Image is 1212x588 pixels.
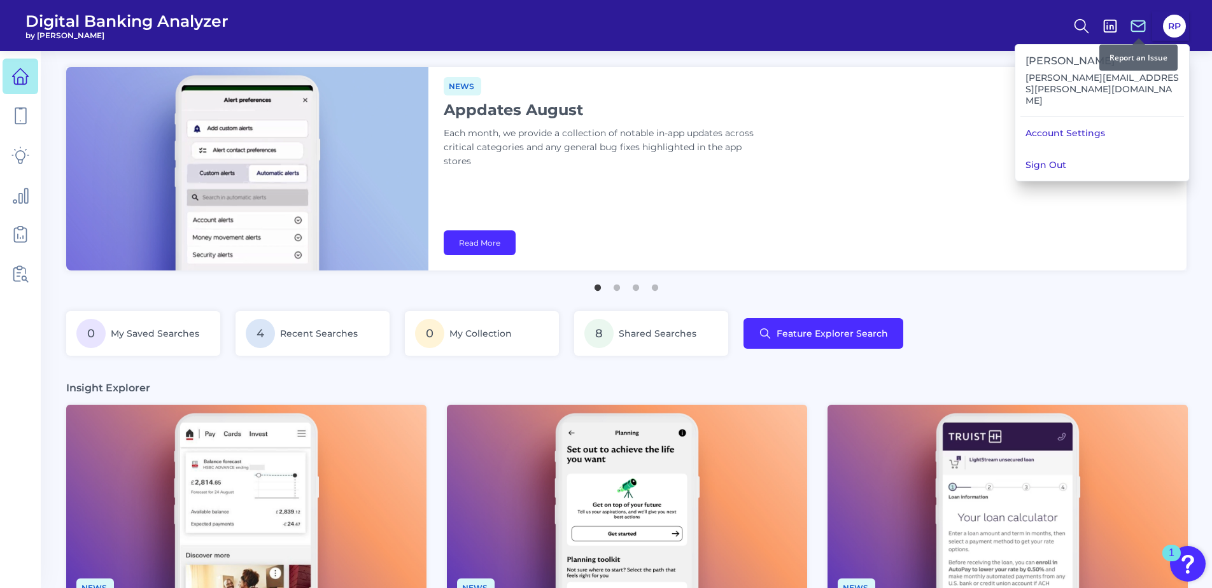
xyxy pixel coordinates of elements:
[415,319,444,348] span: 0
[280,328,358,339] span: Recent Searches
[405,311,559,356] a: 0My Collection
[25,11,229,31] span: Digital Banking Analyzer
[66,311,220,356] a: 0My Saved Searches
[610,278,623,291] button: 2
[1099,45,1178,71] div: Report an Issue
[1169,553,1174,570] div: 1
[574,311,728,356] a: 8Shared Searches
[649,278,661,291] button: 4
[449,328,512,339] span: My Collection
[1015,117,1189,149] a: Account Settings
[777,328,888,339] span: Feature Explorer Search
[111,328,199,339] span: My Saved Searches
[743,318,903,349] button: Feature Explorer Search
[584,319,614,348] span: 8
[444,80,481,92] a: News
[444,77,481,95] span: News
[1025,55,1179,67] h3: [PERSON_NAME]
[76,319,106,348] span: 0
[630,278,642,291] button: 3
[246,319,275,348] span: 4
[444,127,762,169] p: Each month, we provide a collection of notable in-app updates across critical categories and any ...
[25,31,229,40] span: by [PERSON_NAME]
[444,101,762,119] h1: Appdates August
[444,230,516,255] a: Read More
[1015,149,1189,181] button: Sign Out
[1163,15,1186,38] button: RP
[236,311,390,356] a: 4Recent Searches
[66,381,150,395] h3: Insight Explorer
[619,328,696,339] span: Shared Searches
[1170,546,1206,582] button: Open Resource Center, 1 new notification
[1025,72,1179,106] p: [PERSON_NAME][EMAIL_ADDRESS][PERSON_NAME][DOMAIN_NAME]
[66,67,428,270] img: bannerImg
[591,278,604,291] button: 1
